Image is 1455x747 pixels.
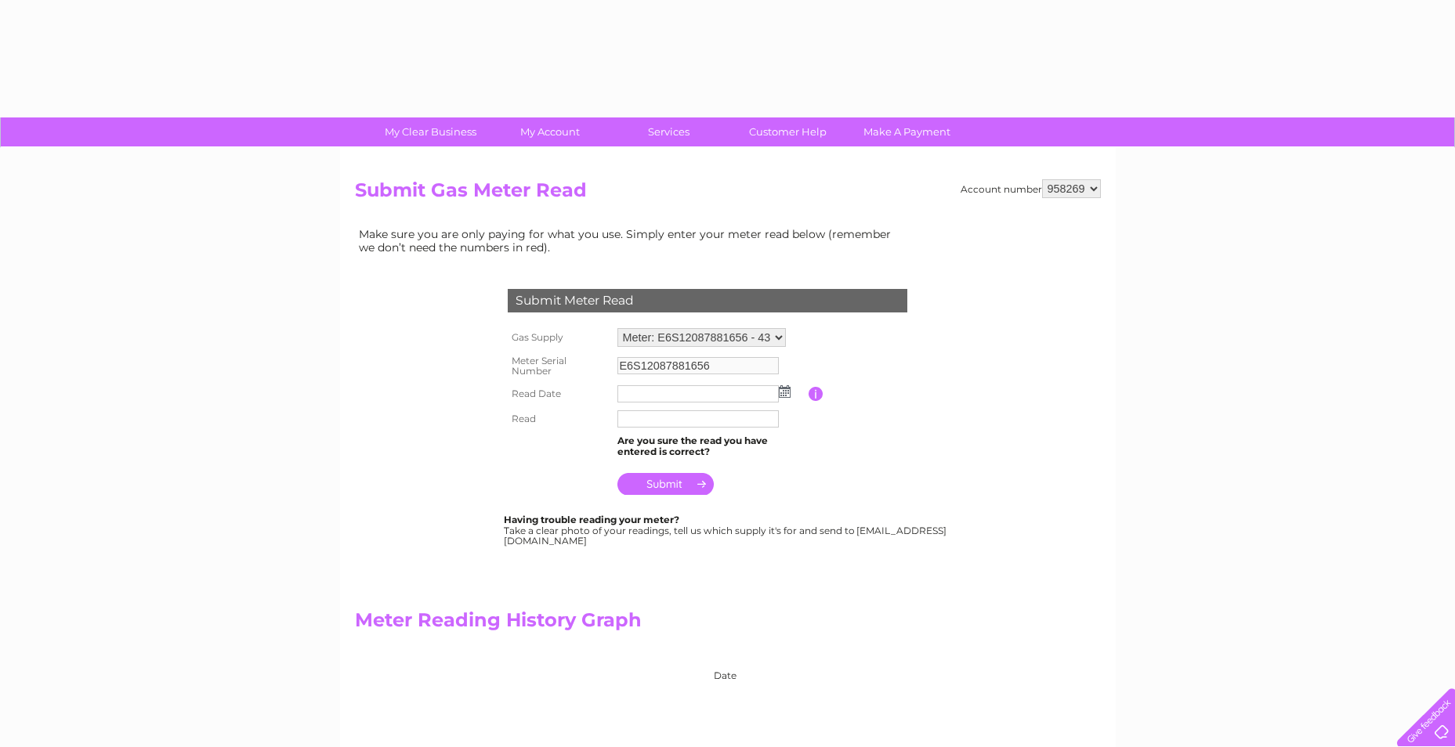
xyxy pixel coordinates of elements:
th: Read Date [504,381,613,406]
h2: Submit Gas Meter Read [355,179,1101,209]
input: Submit [617,473,714,495]
div: Submit Meter Read [508,289,907,312]
div: Date [465,655,903,681]
div: Account number [961,179,1101,198]
a: My Clear Business [366,117,495,146]
input: Information [809,387,823,401]
a: My Account [485,117,614,146]
a: Customer Help [723,117,852,146]
th: Read [504,406,613,431]
b: Having trouble reading your meter? [504,514,679,525]
a: Services [604,117,733,146]
a: Make A Payment [842,117,972,146]
h2: Meter Reading History Graph [355,609,903,639]
td: Make sure you are only paying for what you use. Simply enter your meter read below (remember we d... [355,224,903,257]
div: Take a clear photo of your readings, tell us which supply it's for and send to [EMAIL_ADDRESS][DO... [504,514,949,547]
td: Are you sure the read you have entered is correct? [613,431,809,461]
img: ... [779,385,791,398]
th: Gas Supply [504,324,613,351]
th: Meter Serial Number [504,351,613,382]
